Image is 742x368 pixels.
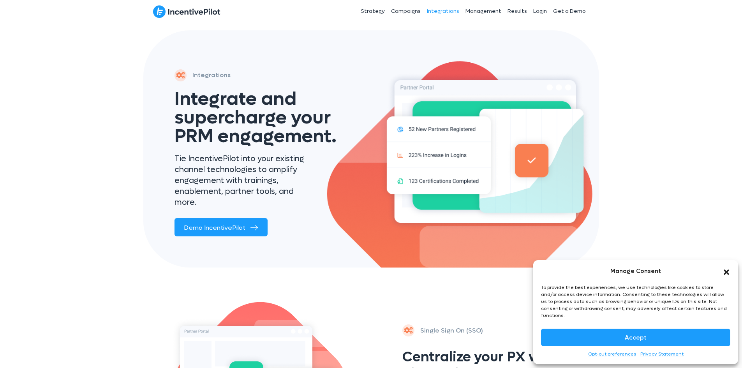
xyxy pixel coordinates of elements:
[504,2,530,21] a: Results
[192,70,231,81] p: Integrations
[530,2,550,21] a: Login
[174,218,268,236] a: Demo IncentivePilot
[588,350,636,358] a: Opt-out preferences
[541,284,730,319] div: To provide the best experiences, we use technologies like cookies to store and/or access device i...
[174,153,309,208] p: Tie IncentivePilot into your existing channel technologies to amplify engagement with trainings, ...
[379,64,599,234] img: integrations-hero
[462,2,504,21] a: Management
[723,267,730,275] div: Close dialog
[358,2,388,21] a: Strategy
[153,5,220,18] img: IncentivePilot
[174,86,337,148] span: Integrate and supercharge your PRM engagement.
[541,329,730,346] button: Accept
[424,2,462,21] a: Integrations
[640,350,684,358] a: Privacy Statement
[304,2,589,21] nav: Header Menu
[184,224,245,232] span: Demo IncentivePilot
[420,325,483,336] p: Single Sign On (SSO)
[550,2,589,21] a: Get a Demo
[610,266,661,276] div: Manage Consent
[388,2,424,21] a: Campaigns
